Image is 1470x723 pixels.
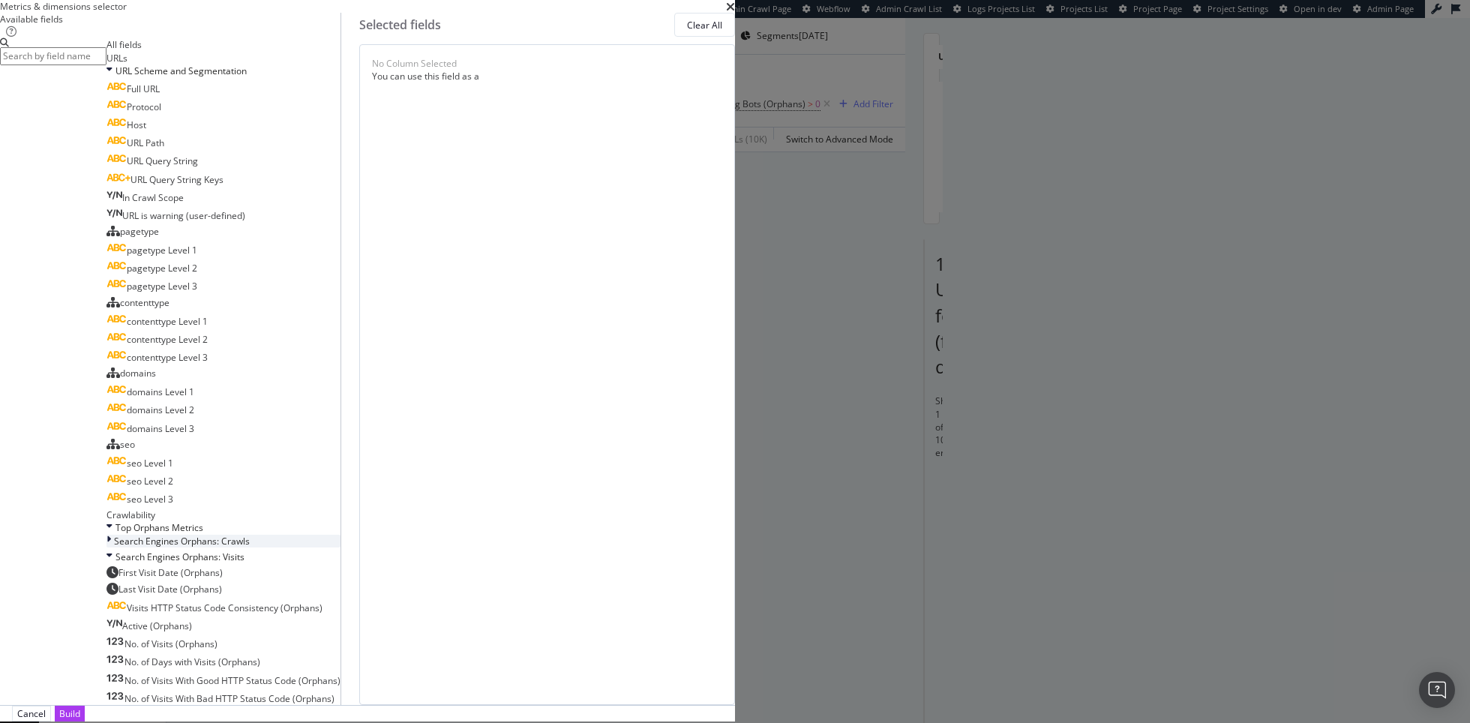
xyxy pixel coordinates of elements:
span: Protocol [127,100,161,113]
span: No. of Visits (Orphans) [124,637,217,650]
span: contenttype [120,296,169,309]
span: URL Query String [127,154,198,167]
div: You can use this field as a [372,70,722,82]
span: domains [120,367,156,379]
span: contenttype Level 3 [127,351,208,364]
div: Clear All [687,19,722,31]
span: contenttype Level 1 [127,315,208,328]
div: Selected fields [359,16,441,34]
span: seo [120,438,135,451]
span: Search Engines Orphans: Visits [115,550,244,563]
span: URL Query String Keys [130,173,223,186]
span: seo Level 3 [127,493,173,505]
span: Host [127,118,146,131]
div: All fields [106,38,340,51]
span: No. of Visits With Good HTTP Status Code (Orphans) [124,674,340,687]
span: seo Level 2 [127,475,173,487]
div: Open Intercom Messenger [1419,672,1455,708]
span: pagetype Level 2 [127,262,197,274]
span: pagetype Level 1 [127,244,197,256]
span: domains Level 1 [127,385,194,398]
span: contenttype Level 2 [127,333,208,346]
span: In Crawl Scope [122,191,184,204]
span: Last Visit Date (Orphans) [118,583,222,595]
button: Cancel [12,706,51,721]
span: First Visit Date (Orphans) [118,566,223,579]
span: Search Engines Orphans: Crawls [114,535,250,547]
span: Active (Orphans) [122,619,192,632]
span: No. of Days with Visits (Orphans) [124,655,260,668]
span: URL Path [127,136,164,149]
div: Crawlability [106,508,340,521]
button: Build [55,706,85,721]
span: seo Level 1 [127,457,173,469]
div: URLs [106,52,340,64]
span: URL is warning (user-defined) [122,209,245,222]
span: Visits HTTP Status Code Consistency (Orphans) [127,601,322,614]
span: No. of Visits With Bad HTTP Status Code (Orphans) [124,692,334,705]
span: URL Scheme and Segmentation [115,64,247,77]
span: Top Orphans Metrics [115,521,203,534]
button: Clear All [674,13,735,37]
span: domains Level 2 [127,403,194,416]
span: pagetype Level 3 [127,280,197,292]
div: No Column Selected [372,57,457,70]
span: Full URL [127,82,160,95]
span: domains Level 3 [127,422,194,435]
div: Build [59,707,80,720]
div: Cancel [17,707,46,720]
span: pagetype [120,225,159,238]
